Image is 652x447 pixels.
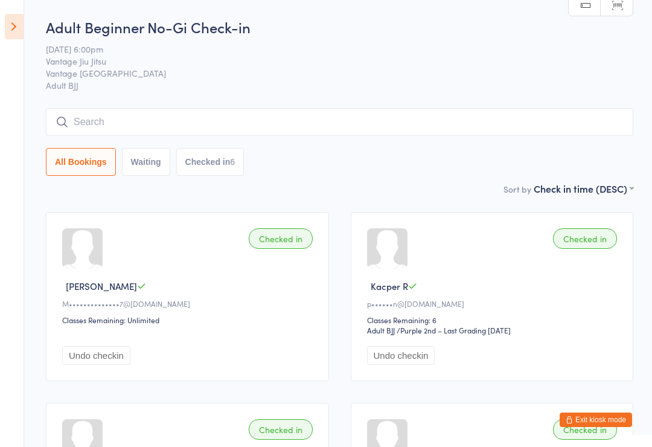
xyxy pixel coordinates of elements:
[176,148,245,176] button: Checked in6
[46,55,615,67] span: Vantage Jiu Jitsu
[367,298,621,309] div: p••••••n@[DOMAIN_NAME]
[367,325,395,335] div: Adult BJJ
[66,280,137,292] span: [PERSON_NAME]
[46,67,615,79] span: Vantage [GEOGRAPHIC_DATA]
[46,17,633,37] h2: Adult Beginner No-Gi Check-in
[62,346,130,365] button: Undo checkin
[62,298,316,309] div: M••••••••••••••7@[DOMAIN_NAME]
[503,183,531,195] label: Sort by
[122,148,170,176] button: Waiting
[553,419,617,440] div: Checked in
[46,43,615,55] span: [DATE] 6:00pm
[560,413,632,427] button: Exit kiosk mode
[46,148,116,176] button: All Bookings
[230,157,235,167] div: 6
[367,346,435,365] button: Undo checkin
[397,325,511,335] span: / Purple 2nd – Last Grading [DATE]
[249,228,313,249] div: Checked in
[371,280,408,292] span: Kacper R
[62,315,316,325] div: Classes Remaining: Unlimited
[46,108,633,136] input: Search
[367,315,621,325] div: Classes Remaining: 6
[249,419,313,440] div: Checked in
[46,79,633,91] span: Adult BJJ
[534,182,633,195] div: Check in time (DESC)
[553,228,617,249] div: Checked in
